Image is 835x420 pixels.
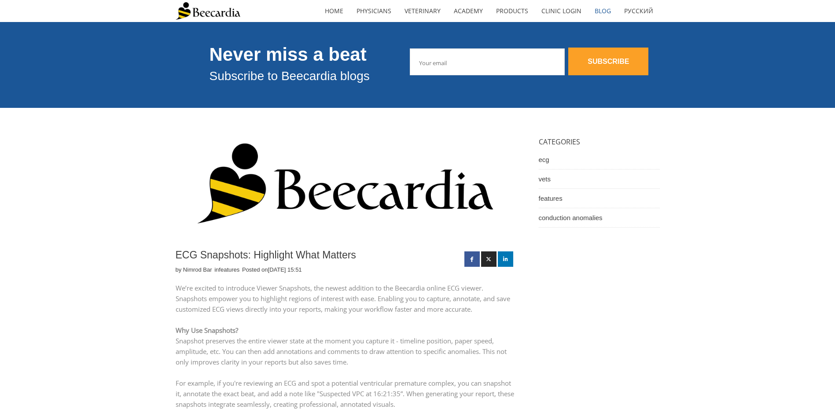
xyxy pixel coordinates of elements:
a: Blog [588,1,618,21]
a: Nimrod Bar [183,266,212,274]
a: conduction anomalies [539,208,660,228]
a: home [318,1,350,21]
p: We’re excited to introduce Viewer Snapshots, the newest addition to the Beecardia online ECG view... [176,283,515,314]
span: in [214,266,241,273]
a: SUBSCRIBE [568,48,648,75]
a: Veterinary [398,1,447,21]
a: Products [489,1,535,21]
input: Your email [410,48,565,75]
p: [DATE] 15:51 [268,266,302,274]
span: Subscribe to Beecardia blogs [210,69,370,83]
span: Posted on [242,266,302,273]
a: features [539,189,660,208]
a: Academy [447,1,489,21]
a: features [219,266,239,274]
p: Snapshot preserves the entire viewer state at the moment you capture it - timeline position, pape... [176,335,515,367]
a: Clinic Login [535,1,588,21]
span: Never miss a beat [210,44,367,65]
h1: ECG Snapshots: Highlight What Matters [176,249,460,262]
a: vets [539,169,660,189]
span: CATEGORIES [539,137,580,147]
img: Beecardia [176,2,240,20]
p: For example, if you're reviewing an ECG and spot a potential ventricular premature complex, you c... [176,378,515,409]
a: Русский [618,1,660,21]
span: by [176,266,214,273]
a: Physicians [350,1,398,21]
a: ecg [539,150,660,169]
img: ECG Snapshots: Highlight What Matters [176,134,515,241]
span: Why Use Snapshots? [176,326,238,335]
